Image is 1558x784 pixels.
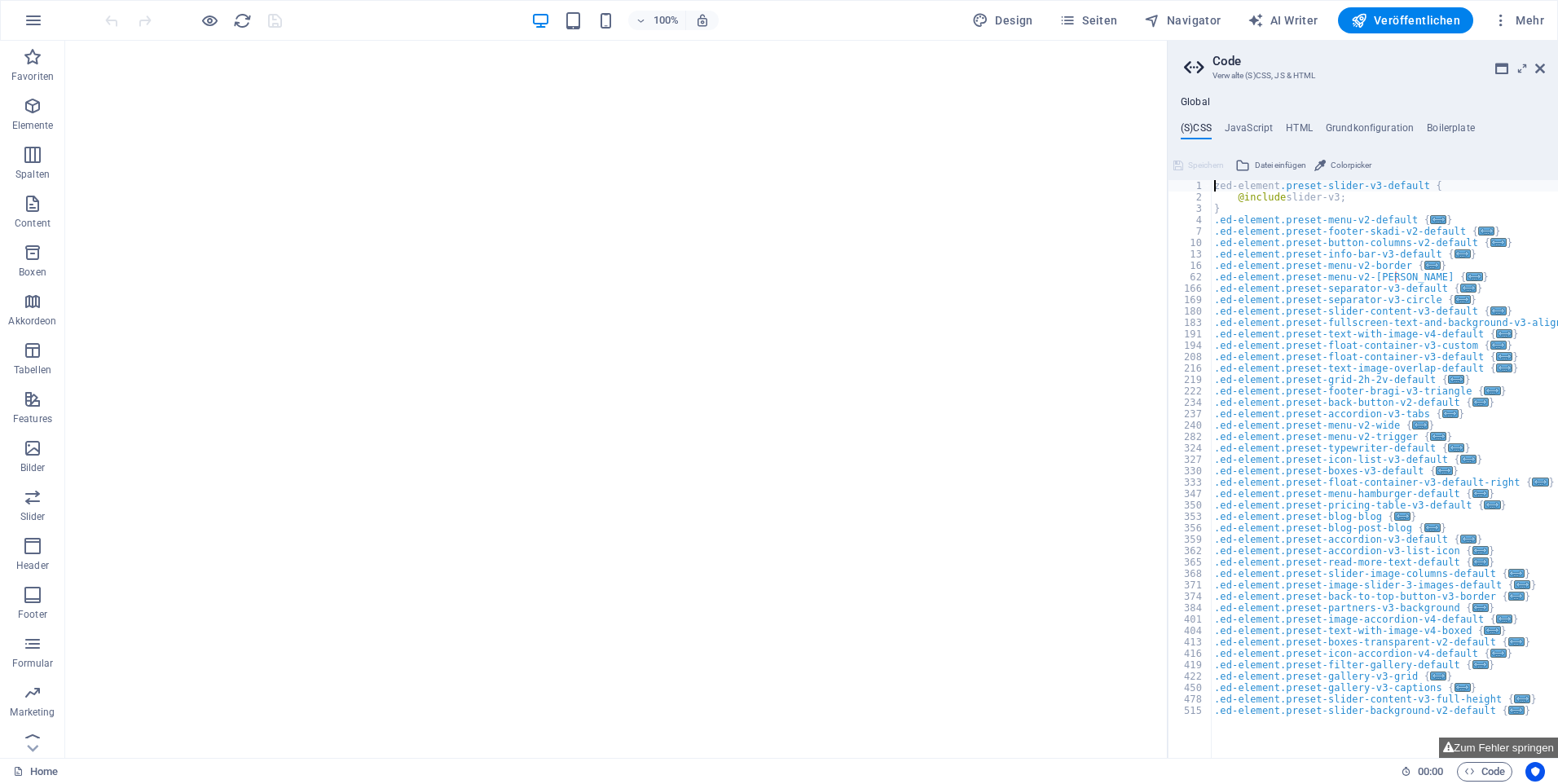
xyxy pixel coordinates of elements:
button: Klicke hier, um den Vorschau-Modus zu verlassen [200,11,219,30]
div: 183 [1168,317,1213,328]
span: ... [1448,375,1464,384]
i: Bei Größenänderung Zoomstufe automatisch an das gewählte Gerät anpassen. [695,13,710,28]
div: 13 [1168,249,1213,260]
span: ... [1508,706,1525,715]
span: ... [1490,238,1507,247]
div: 422 [1168,671,1213,682]
span: ... [1412,421,1428,429]
button: Zum Fehler springen [1439,738,1558,758]
div: 237 [1168,408,1213,420]
span: ... [1508,592,1525,601]
div: 327 [1168,454,1213,465]
div: 356 [1168,522,1213,534]
button: Usercentrics [1525,762,1545,782]
span: ... [1472,489,1489,498]
span: ... [1485,386,1501,395]
div: 219 [1168,374,1213,385]
span: ... [1437,466,1453,475]
p: Bilder [20,461,46,474]
a: Klick, um Auswahl aufzuheben. Doppelklick öffnet Seitenverwaltung [13,762,58,782]
button: Code [1457,762,1512,782]
button: Veröffentlichen [1338,7,1473,33]
p: Boxen [19,266,46,279]
div: 419 [1168,659,1213,671]
div: 282 [1168,431,1213,443]
span: ... [1508,569,1525,578]
span: AI Writer [1248,12,1318,29]
p: Header [16,559,49,572]
h3: Verwalte (S)CSS, JS & HTML [1213,68,1512,83]
span: ... [1472,603,1489,612]
div: 413 [1168,636,1213,648]
span: ... [1442,409,1459,418]
span: ... [1455,295,1471,304]
span: ... [1430,215,1446,224]
span: ... [1460,535,1477,544]
div: 368 [1168,568,1213,579]
span: : [1429,765,1432,777]
div: 10 [1168,237,1213,249]
div: 166 [1168,283,1213,294]
div: 416 [1168,648,1213,659]
div: 1 [1168,180,1213,192]
div: 515 [1168,705,1213,716]
h4: JavaScript [1225,122,1273,140]
span: ... [1533,478,1549,487]
p: Slider [20,510,46,523]
div: 3 [1168,203,1213,214]
div: 169 [1168,294,1213,306]
span: Design [972,12,1033,29]
span: ... [1472,660,1489,669]
span: ... [1490,306,1507,315]
div: 384 [1168,602,1213,614]
p: Footer [18,608,47,621]
span: ... [1478,227,1494,236]
span: ... [1514,580,1530,589]
div: 401 [1168,614,1213,625]
span: ... [1472,398,1489,407]
button: AI Writer [1241,7,1325,33]
button: Colorpicker [1312,156,1374,175]
div: 222 [1168,385,1213,397]
div: 62 [1168,271,1213,283]
p: Tabellen [14,363,51,377]
i: Seite neu laden [233,11,252,30]
div: 347 [1168,488,1213,500]
p: Content [15,217,51,230]
div: 359 [1168,534,1213,545]
span: ... [1455,683,1471,692]
div: 330 [1168,465,1213,477]
span: ... [1514,694,1530,703]
p: Akkordeon [8,315,56,328]
button: Mehr [1486,7,1551,33]
h4: HTML [1286,122,1313,140]
p: Favoriten [11,70,54,83]
span: ... [1496,363,1512,372]
div: 2 [1168,192,1213,203]
p: Spalten [15,168,50,181]
span: ... [1496,329,1512,338]
div: 234 [1168,397,1213,408]
button: 100% [628,11,686,30]
p: Formular [12,657,54,670]
span: ... [1460,284,1477,293]
div: 478 [1168,694,1213,705]
p: Marketing [10,706,55,719]
span: ... [1485,626,1501,635]
div: 7 [1168,226,1213,237]
span: ... [1472,546,1489,555]
button: Datei einfügen [1233,156,1309,175]
div: 350 [1168,500,1213,511]
span: ... [1467,272,1483,281]
h4: Global [1181,96,1210,109]
span: ... [1394,512,1411,521]
div: 240 [1168,420,1213,431]
span: ... [1490,341,1507,350]
span: ... [1430,432,1446,441]
div: 216 [1168,363,1213,374]
div: 194 [1168,340,1213,351]
span: ... [1430,672,1446,680]
h6: Session-Zeit [1401,762,1444,782]
button: Seiten [1053,7,1124,33]
button: Design [966,7,1040,33]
